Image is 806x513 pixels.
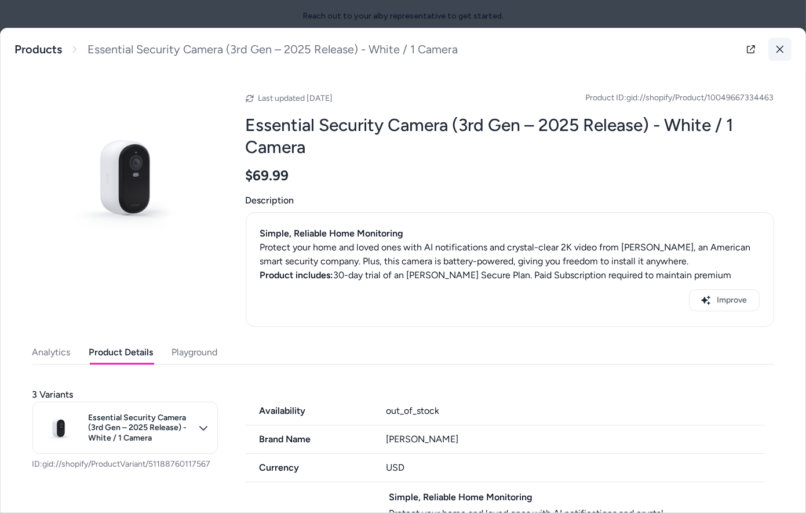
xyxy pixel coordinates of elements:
span: Last updated [DATE] [258,93,333,103]
div: 30-day trial of an [PERSON_NAME] Secure Plan. Paid Subscription required to maintain premium feat... [260,268,760,296]
span: Availability [246,404,373,418]
span: Brand Name [246,432,373,446]
span: Description [246,194,774,208]
strong: Product includes: [260,270,334,281]
img: e2-outdoor-1cam-w.png [32,84,218,270]
button: Improve [689,289,760,311]
button: Product Details [89,341,154,364]
span: Product ID: gid://shopify/Product/10049667334463 [586,92,774,104]
span: Currency [246,461,373,475]
button: Playground [172,341,218,364]
button: Analytics [32,341,71,364]
p: ID: gid://shopify/ProductVariant/51188760117567 [32,459,218,470]
strong: Simple, Reliable Home Monitoring [389,492,533,503]
h2: Essential Security Camera (3rd Gen – 2025 Release) - White / 1 Camera [246,114,774,158]
a: Products [14,42,62,57]
span: 3 Variants [32,388,74,402]
img: e2-outdoor-1cam-w.png [35,405,82,451]
strong: Simple, Reliable Home Monitoring [260,228,404,239]
div: [PERSON_NAME] [386,432,765,446]
nav: breadcrumb [14,42,458,57]
div: out_of_stock [386,404,765,418]
button: Essential Security Camera (3rd Gen – 2025 Release) - White / 1 Camera [32,402,218,454]
div: Protect your home and loved ones with AI notifications and crystal-clear 2K video from [PERSON_NA... [260,227,760,268]
span: $69.99 [246,167,289,184]
span: Essential Security Camera (3rd Gen – 2025 Release) - White / 1 Camera [87,42,458,57]
div: USD [386,461,765,475]
span: Essential Security Camera (3rd Gen – 2025 Release) - White / 1 Camera [89,413,192,443]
